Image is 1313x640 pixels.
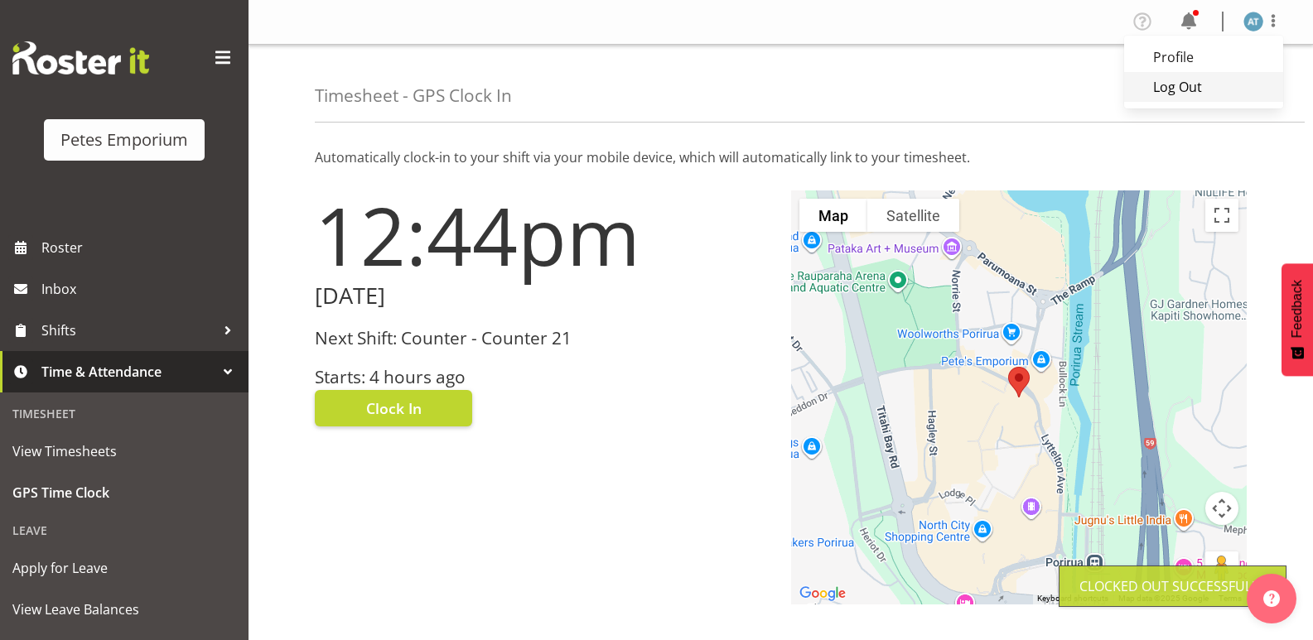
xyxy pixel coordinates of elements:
[1124,42,1283,72] a: Profile
[12,597,236,622] span: View Leave Balances
[315,368,771,387] h3: Starts: 4 hours ago
[315,390,472,426] button: Clock In
[799,199,867,232] button: Show street map
[315,190,771,280] h1: 12:44pm
[12,439,236,464] span: View Timesheets
[1037,593,1108,604] button: Keyboard shortcuts
[1124,72,1283,102] a: Log Out
[795,583,850,604] img: Google
[4,513,244,547] div: Leave
[1282,263,1313,376] button: Feedback - Show survey
[4,397,244,431] div: Timesheet
[867,199,959,232] button: Show satellite imagery
[315,329,771,348] h3: Next Shift: Counter - Counter 21
[1243,12,1263,31] img: alex-micheal-taniwha5364.jpg
[315,147,1247,167] p: Automatically clock-in to your shift via your mobile device, which will automatically link to you...
[795,583,850,604] a: Open this area in Google Maps (opens a new window)
[1205,551,1238,585] button: Drag Pegman onto the map to open Street View
[41,235,240,260] span: Roster
[1263,590,1280,607] img: help-xxl-2.png
[1205,492,1238,525] button: Map camera controls
[1205,199,1238,232] button: Toggle fullscreen view
[366,397,422,419] span: Clock In
[1290,280,1305,338] span: Feedback
[4,547,244,589] a: Apply for Leave
[41,318,215,343] span: Shifts
[12,480,236,505] span: GPS Time Clock
[60,128,188,152] div: Petes Emporium
[41,277,240,301] span: Inbox
[315,283,771,309] h2: [DATE]
[41,359,215,384] span: Time & Attendance
[4,589,244,630] a: View Leave Balances
[1079,576,1266,596] div: Clocked out Successfully
[4,472,244,513] a: GPS Time Clock
[12,41,149,75] img: Rosterit website logo
[4,431,244,472] a: View Timesheets
[315,86,512,105] h4: Timesheet - GPS Clock In
[12,556,236,580] span: Apply for Leave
